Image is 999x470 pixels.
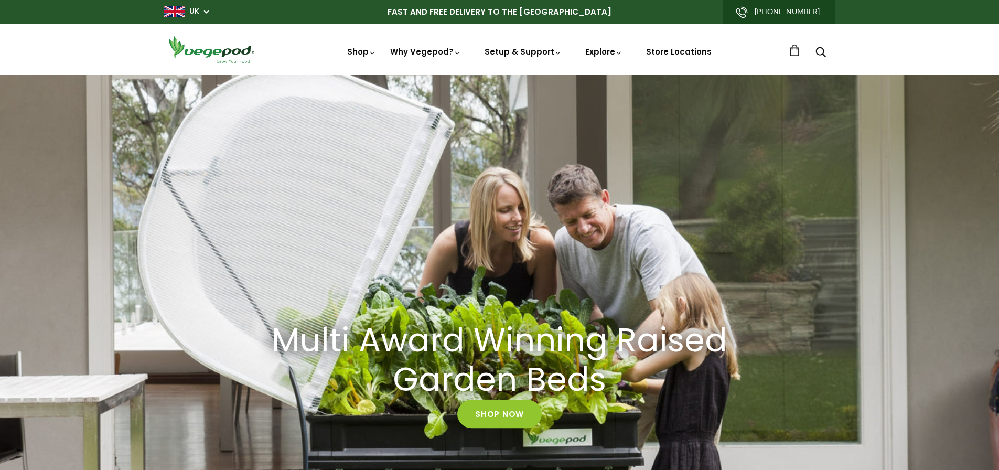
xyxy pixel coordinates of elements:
img: Vegepod [164,35,259,65]
a: UK [189,6,199,17]
img: gb_large.png [164,6,185,17]
a: Why Vegepod? [390,46,461,57]
a: Setup & Support [485,46,562,57]
a: Search [815,48,826,59]
h2: Multi Award Winning Raised Garden Beds [264,322,736,400]
a: Shop Now [457,400,542,428]
a: Store Locations [646,46,712,57]
a: Shop [347,46,377,57]
a: Multi Award Winning Raised Garden Beds [251,322,749,400]
a: Explore [585,46,623,57]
